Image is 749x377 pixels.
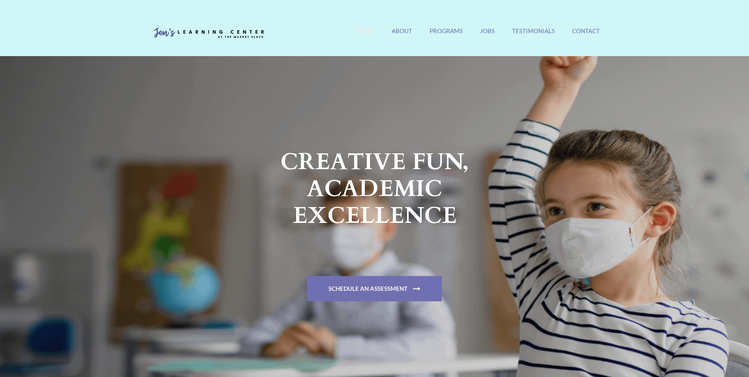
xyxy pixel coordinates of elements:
[150,21,268,45] img: Jen's Learning Center Logo Transparent
[356,27,374,44] a: Home
[392,27,412,44] a: About
[480,27,495,44] a: Jobs
[512,27,555,44] a: Testimonials
[307,276,442,302] a: Schedule An Assessment
[430,27,463,44] a: Programs
[572,27,600,44] a: Contact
